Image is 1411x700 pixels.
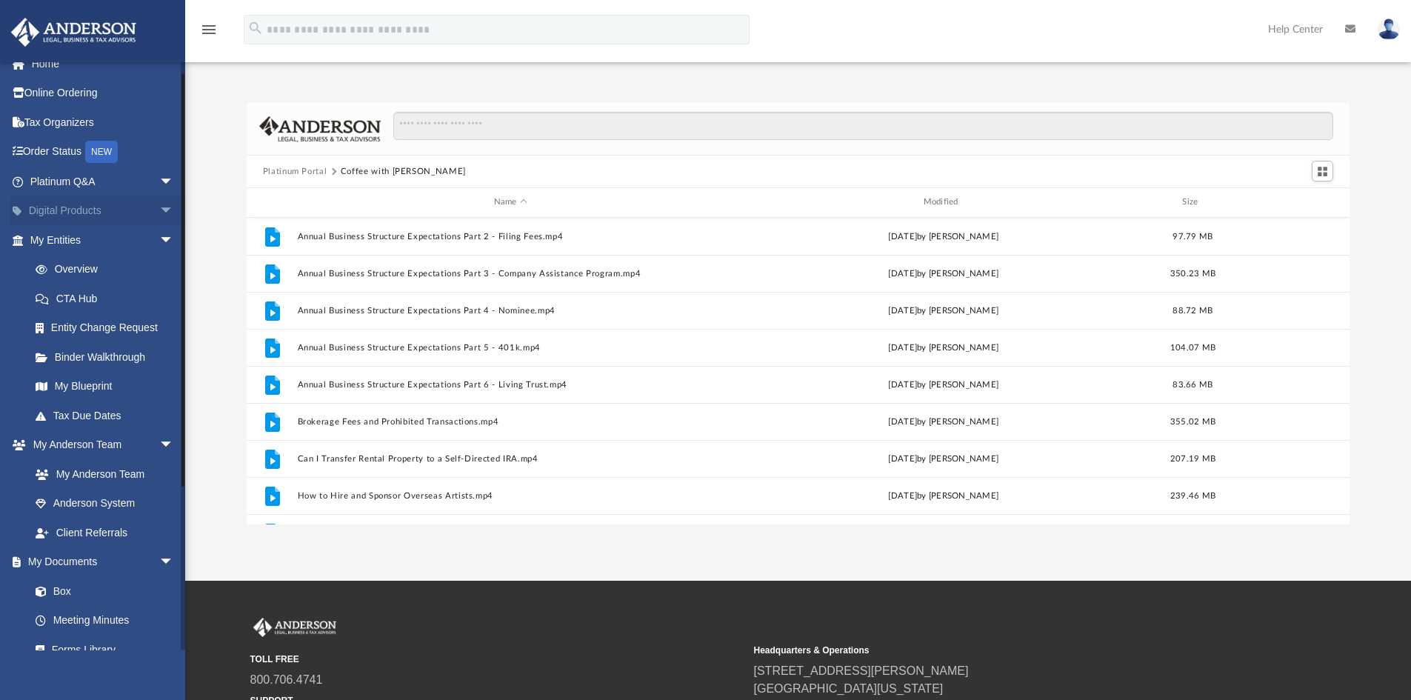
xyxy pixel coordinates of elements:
[85,141,118,163] div: NEW
[21,635,181,664] a: Forms Library
[21,518,189,547] a: Client Referrals
[730,267,1157,280] div: [DATE] by [PERSON_NAME]
[10,167,196,196] a: Platinum Q&Aarrow_drop_down
[730,341,1157,354] div: [DATE] by [PERSON_NAME]
[730,415,1157,428] div: [DATE] by [PERSON_NAME]
[21,372,189,401] a: My Blueprint
[730,489,1157,502] div: [DATE] by [PERSON_NAME]
[21,576,181,606] a: Box
[730,230,1157,243] div: [DATE] by [PERSON_NAME]
[247,20,264,36] i: search
[297,380,724,390] button: Annual Business Structure Expectations Part 6 - Living Trust.mp4
[341,165,466,179] button: Coffee with [PERSON_NAME]
[730,196,1156,209] div: Modified
[1173,306,1212,314] span: 88.72 MB
[159,547,189,578] span: arrow_drop_down
[10,196,196,226] a: Digital Productsarrow_drop_down
[10,49,196,79] a: Home
[10,107,196,137] a: Tax Organizers
[21,489,189,519] a: Anderson System
[1170,269,1215,277] span: 350.23 MB
[297,343,724,353] button: Annual Business Structure Expectations Part 5 - 401k.mp4
[297,269,724,279] button: Annual Business Structure Expectations Part 3 - Company Assistance Program.mp4
[296,196,723,209] div: Name
[1173,232,1212,240] span: 97.79 MB
[250,618,339,637] img: Anderson Advisors Platinum Portal
[21,313,196,343] a: Entity Change Request
[200,28,218,39] a: menu
[10,547,189,577] a: My Documentsarrow_drop_down
[159,167,189,197] span: arrow_drop_down
[1170,454,1215,462] span: 207.19 MB
[10,225,196,255] a: My Entitiesarrow_drop_down
[21,606,189,636] a: Meeting Minutes
[200,21,218,39] i: menu
[1170,343,1215,351] span: 104.07 MB
[1170,417,1215,425] span: 355.02 MB
[393,112,1333,140] input: Search files and folders
[1229,196,1332,209] div: id
[253,196,290,209] div: id
[159,430,189,461] span: arrow_drop_down
[7,18,141,47] img: Anderson Advisors Platinum Portal
[754,644,1247,657] small: Headquarters & Operations
[21,459,181,489] a: My Anderson Team
[1378,19,1400,40] img: User Pic
[1173,380,1212,388] span: 83.66 MB
[21,401,196,430] a: Tax Due Dates
[730,378,1157,391] div: [DATE] by [PERSON_NAME]
[159,225,189,256] span: arrow_drop_down
[297,491,724,501] button: How to Hire and Sponsor Overseas Artists.mp4
[297,417,724,427] button: Brokerage Fees and Prohibited Transactions.mp4
[263,165,327,179] button: Platinum Portal
[1170,491,1215,499] span: 239.46 MB
[250,653,744,666] small: TOLL FREE
[730,304,1157,317] div: [DATE] by [PERSON_NAME]
[247,218,1350,524] div: grid
[10,430,189,460] a: My Anderson Teamarrow_drop_down
[297,306,724,316] button: Annual Business Structure Expectations Part 4 - Nominee.mp4
[754,664,969,677] a: [STREET_ADDRESS][PERSON_NAME]
[21,284,196,313] a: CTA Hub
[297,232,724,241] button: Annual Business Structure Expectations Part 2 - Filing Fees.mp4
[21,255,196,284] a: Overview
[21,342,196,372] a: Binder Walkthrough
[10,79,196,108] a: Online Ordering
[1163,196,1222,209] div: Size
[159,196,189,227] span: arrow_drop_down
[10,137,196,167] a: Order StatusNEW
[730,452,1157,465] div: [DATE] by [PERSON_NAME]
[250,673,323,686] a: 800.706.4741
[754,682,944,695] a: [GEOGRAPHIC_DATA][US_STATE]
[297,454,724,464] button: Can I Transfer Rental Property to a Self-Directed IRA.mp4
[1312,161,1334,181] button: Switch to Grid View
